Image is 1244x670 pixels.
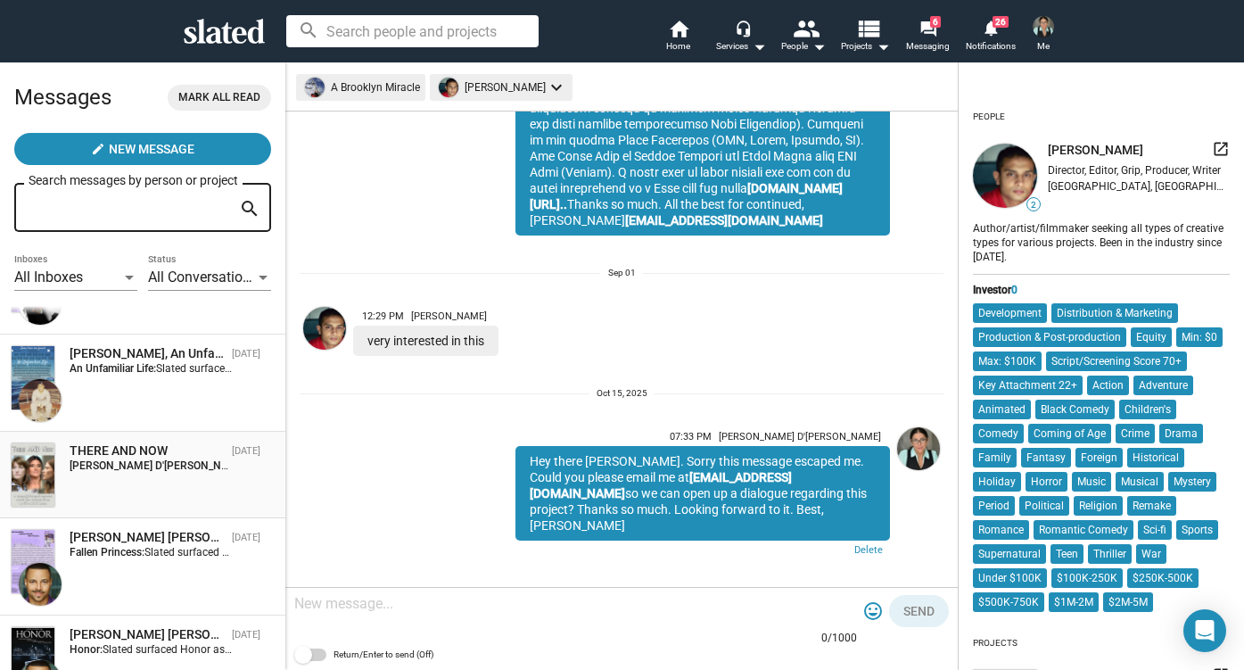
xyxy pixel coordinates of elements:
mat-icon: arrow_drop_down [808,36,829,57]
mat-chip: $500K-750K [973,592,1044,612]
div: Services [716,36,766,57]
a: 26Notifications [960,18,1022,57]
time: [DATE] [232,629,260,641]
span: [PERSON_NAME] [1048,142,1143,159]
a: Michael Joshua [300,303,350,360]
mat-chip: Min: $0 [1176,327,1223,347]
mat-chip: Production & Post-production [973,327,1126,347]
mat-icon: create [91,142,105,156]
mat-chip: Political [1019,496,1069,516]
span: Notifications [966,36,1016,57]
button: Mark all read [168,85,271,111]
mat-chip: Distribution & Marketing [1051,303,1178,323]
mat-icon: forum [919,20,936,37]
mat-chip: Foreign [1075,448,1123,467]
img: Giovanni Marconi [19,379,62,422]
mat-icon: people [792,15,818,41]
mat-chip: Equity [1131,327,1172,347]
div: David Scott Greene, Honor [70,626,225,643]
mat-icon: home [668,18,689,39]
div: David Scott Greene, Fallen Princess [70,529,225,546]
div: Open Intercom Messenger [1183,609,1226,652]
img: David Scott Greene [19,563,62,606]
mat-chip: Romantic Comedy [1034,520,1133,540]
mat-icon: headset_mic [735,20,751,36]
mat-chip: Holiday [973,472,1021,492]
div: THERE AND NOW [70,443,225,459]
mat-chip: Drama [1159,424,1203,443]
img: undefined [973,144,1037,208]
span: Me [1037,36,1050,57]
span: 2 [1027,200,1040,211]
mat-icon: arrow_drop_down [872,36,894,57]
mat-chip: Coming of Age [1028,424,1111,443]
mat-chip: Fantasy [1021,448,1071,467]
mat-chip: Script/Screening Score 70+ [1046,352,1187,371]
input: Search people and projects [286,15,539,47]
span: Mark all read [178,88,260,107]
span: Slated surfaced Honor as a match for my Actor interest. I would love to share my background with ... [103,643,829,656]
mat-chip: Children's [1119,400,1176,419]
span: New Message [109,133,194,165]
span: Home [666,36,690,57]
strong: Honor: [70,643,103,656]
span: Slated surfaced An Unfamiliar Life as a match for my Director interest. I would love to share my ... [156,362,951,375]
img: undefined [439,78,458,97]
mat-chip: Family [973,448,1017,467]
time: [DATE] [232,532,260,543]
mat-icon: search [239,195,260,223]
span: Projects [841,36,890,57]
mat-icon: launch [1212,140,1230,158]
mat-chip: Teen [1050,544,1083,564]
img: Fallen Princess [12,530,54,593]
mat-chip: Development [973,303,1047,323]
mat-chip: Mystery [1168,472,1216,492]
mat-chip: $100K-250K [1051,568,1123,588]
mat-chip: $250K-500K [1127,568,1199,588]
div: very interested in this [353,326,498,356]
mat-chip: Historical [1127,448,1184,467]
div: [GEOGRAPHIC_DATA], [GEOGRAPHIC_DATA], [GEOGRAPHIC_DATA] [1048,180,1230,193]
mat-chip: Adventure [1133,376,1193,395]
mat-chip: Comedy [973,424,1024,443]
mat-chip: Music [1072,472,1111,492]
a: Delete [515,541,890,563]
time: [DATE] [232,445,260,457]
a: [DOMAIN_NAME][URL].. [530,181,843,211]
mat-chip: Key Attachment 22+ [973,376,1083,395]
time: [DATE] [232,348,260,360]
div: Giovanni Marconi, An Unfamiliar Life [70,345,225,362]
strong: An Unfamiliar Life: [70,362,156,375]
span: 26 [993,16,1009,28]
mat-icon: keyboard_arrow_down [546,77,567,98]
mat-chip: $1M-2M [1049,592,1099,612]
span: [PERSON_NAME] D'[PERSON_NAME] [719,431,881,443]
span: 6 [930,16,941,28]
mat-chip: Sci-fi [1138,520,1172,540]
mat-chip: Period [973,496,1015,516]
span: Slated surfaced Fallen Princess as a match for my Actor interest. I would love to share my backgr... [144,546,914,558]
span: 0 [1011,284,1017,296]
span: 12:29 PM [362,310,404,322]
strong: [PERSON_NAME] D'[PERSON_NAME]: [70,459,250,472]
mat-icon: notifications [982,19,999,36]
mat-chip: Religion [1074,496,1123,516]
a: [EMAIL_ADDRESS][DOMAIN_NAME] [625,213,823,227]
mat-chip: Musical [1116,472,1164,492]
button: Send [889,595,949,627]
a: Home [647,18,710,57]
span: 07:33 PM [670,431,712,443]
div: People [781,36,826,57]
mat-chip: Supernatural [973,544,1046,564]
img: Toni D'Antonio [897,427,940,470]
mat-chip: Max: $100K [973,352,1042,371]
mat-hint: 0/1000 [821,632,857,646]
span: Send [903,595,935,627]
a: 6Messaging [897,18,960,57]
button: Toni D'AntonioMe [1022,12,1065,59]
mat-chip: Black Comedy [1035,400,1115,419]
button: Services [710,18,772,57]
mat-chip: Sports [1176,520,1218,540]
mat-chip: Under $100K [973,568,1047,588]
div: Hey there [PERSON_NAME]. Sorry this message escaped me. Could you please email me at so we can op... [515,446,890,541]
